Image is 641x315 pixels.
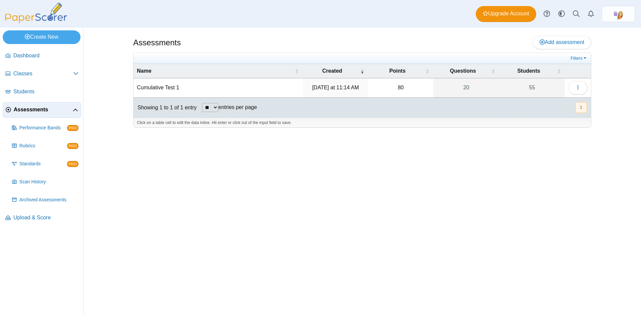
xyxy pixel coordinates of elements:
a: Filters [569,55,589,62]
span: Rubrics [19,143,67,149]
div: Showing 1 to 1 of 1 entry [134,98,197,118]
span: Classes [13,70,73,77]
a: Students [3,84,81,100]
a: Add assessment [532,36,591,49]
span: Students [517,68,540,74]
span: Add assessment [540,39,584,45]
a: PaperScorer [3,18,69,24]
a: Assessments [3,102,81,118]
span: Name [137,68,152,74]
span: Upgrade Account [483,10,529,17]
span: Archived Assessments [19,197,78,203]
span: Students : Activate to sort [557,64,561,78]
a: Standards PRO [9,156,81,172]
img: ps.eUJfLuFo9NTgAjac [613,9,624,19]
a: Classes [3,66,81,82]
a: Scan History [9,174,81,190]
a: 20 [433,78,499,97]
span: Name : Activate to sort [295,64,299,78]
a: Upload & Score [3,210,81,226]
span: Created : Activate to remove sorting [360,64,364,78]
span: Questions [450,68,476,74]
img: PaperScorer [3,3,69,23]
a: ps.eUJfLuFo9NTgAjac [602,6,635,22]
div: Click on a table cell to edit the data inline. Hit enter or click out of the input field to save. [134,118,591,128]
a: Create New [3,30,80,44]
span: Students [13,88,78,95]
span: Kari Widener [613,9,624,19]
a: 55 [499,78,565,97]
td: 80 [368,78,433,97]
span: PRO [67,161,78,167]
span: Created [322,68,342,74]
span: PRO [67,143,78,149]
span: Standards [19,161,67,167]
a: Performance Bands PRO [9,120,81,136]
a: Alerts [584,7,598,21]
time: Sep 6, 2025 at 11:14 AM [312,85,359,90]
nav: pagination [575,102,587,113]
span: Performance Bands [19,125,67,131]
span: Points : Activate to sort [425,64,429,78]
span: PRO [67,125,78,131]
a: Rubrics PRO [9,138,81,154]
a: Dashboard [3,48,81,64]
h1: Assessments [133,37,181,48]
span: Dashboard [13,52,78,59]
button: 1 [575,102,587,113]
a: Archived Assessments [9,192,81,208]
span: Scan History [19,179,78,185]
label: entries per page [218,104,257,110]
span: Questions : Activate to sort [491,64,495,78]
td: Cumulative Test 1 [134,78,303,97]
a: Upgrade Account [476,6,536,22]
span: Assessments [14,106,73,113]
span: Points [389,68,406,74]
span: Upload & Score [13,214,78,221]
